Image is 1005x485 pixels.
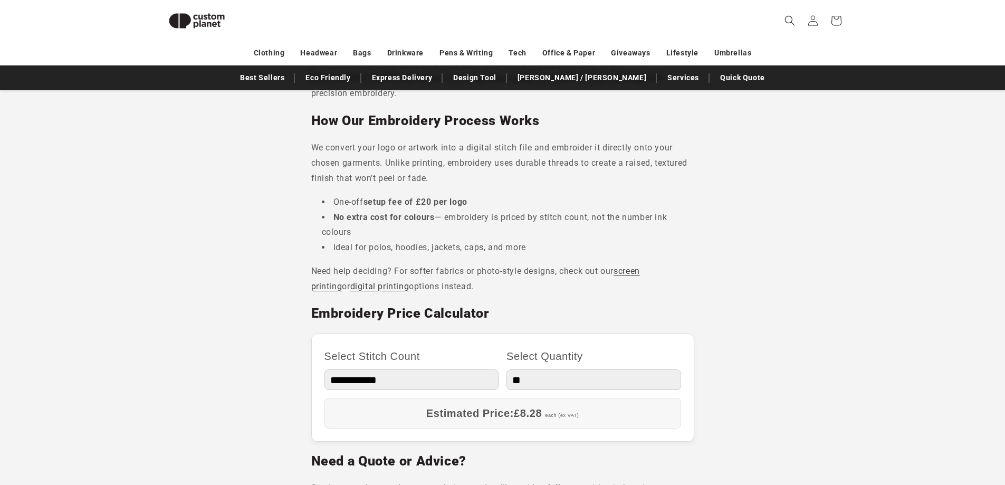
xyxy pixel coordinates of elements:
a: Design Tool [448,69,502,87]
div: Estimated Price: [324,398,681,429]
li: One-off [322,195,694,210]
a: Headwear [300,44,337,62]
a: Pens & Writing [439,44,493,62]
a: [PERSON_NAME] / [PERSON_NAME] [512,69,652,87]
a: digital printing [350,281,409,291]
p: We convert your logo or artwork into a digital stitch file and embroider it directly onto your ch... [311,140,694,186]
a: Giveaways [611,44,650,62]
span: £8.28 [514,407,542,419]
a: Services [662,69,704,87]
a: Best Sellers [235,69,290,87]
strong: setup fee of £20 per logo [363,197,467,207]
label: Select Quantity [506,347,681,366]
a: Tech [509,44,526,62]
a: Bags [353,44,371,62]
a: Express Delivery [367,69,438,87]
li: — embroidery is priced by stitch count, not the number ink colours [322,210,694,241]
h2: Embroidery Price Calculator [311,305,694,322]
a: Clothing [254,44,285,62]
a: Drinkware [387,44,424,62]
strong: No extra cost for colours [333,212,435,222]
li: Ideal for polos, hoodies, jackets, caps, and more [322,240,694,255]
img: Custom Planet [160,4,234,37]
span: each (ex VAT) [545,413,579,418]
a: Umbrellas [714,44,751,62]
a: Quick Quote [715,69,770,87]
a: Lifestyle [666,44,698,62]
iframe: Chat Widget [829,371,1005,485]
h2: Need a Quote or Advice? [311,453,694,470]
a: Office & Paper [542,44,595,62]
summary: Search [778,9,801,32]
h2: How Our Embroidery Process Works [311,112,694,129]
a: Eco Friendly [300,69,356,87]
p: Need help deciding? For softer fabrics or photo-style designs, check out our or options instead. [311,264,694,294]
label: Select Stitch Count [324,347,499,366]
